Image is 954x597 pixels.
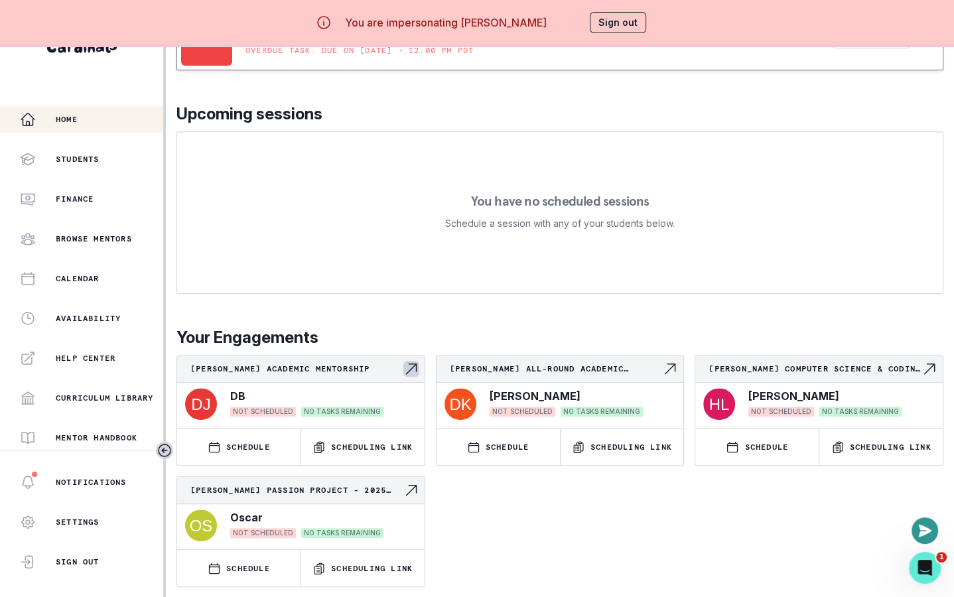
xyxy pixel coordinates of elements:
[490,407,555,417] span: NOT SCHEDULED
[230,407,296,417] span: NOT SCHEDULED
[176,326,943,350] p: Your Engagements
[437,429,560,465] button: SCHEDULE
[909,552,941,584] iframe: Intercom live chat
[703,388,735,420] img: svg
[561,429,684,465] button: Scheduling Link
[177,477,425,544] a: [PERSON_NAME] Passion Project - 2025 Financial Aid ProgramNavigate to engagement pageOscarNOT SCH...
[56,273,100,284] p: Calendar
[444,388,476,420] img: svg
[819,407,902,417] span: NO TASKS REMAINING
[230,509,263,525] p: Oscar
[403,361,419,377] svg: Navigate to engagement page
[819,429,943,465] button: Scheduling Link
[748,388,839,404] p: [PERSON_NAME]
[301,429,425,465] button: Scheduling Link
[185,509,217,541] img: svg
[450,364,663,374] p: [PERSON_NAME] All-Round Academic Mentorship
[56,194,94,204] p: Finance
[748,407,814,417] span: NOT SCHEDULED
[56,353,115,364] p: Help Center
[56,233,132,244] p: Browse Mentors
[56,557,100,567] p: Sign Out
[301,550,425,586] button: Scheduling Link
[486,442,529,452] p: SCHEDULE
[345,15,547,31] p: You are impersonating [PERSON_NAME]
[331,563,413,574] p: Scheduling Link
[56,517,100,527] p: Settings
[662,361,678,377] svg: Navigate to engagement page
[403,482,419,498] svg: Navigate to engagement page
[56,313,121,324] p: Availability
[470,194,649,208] p: You have no scheduled sessions
[230,388,245,404] p: DB
[176,102,943,126] p: Upcoming sessions
[437,356,684,423] a: [PERSON_NAME] All-Round Academic MentorshipNavigate to engagement page[PERSON_NAME]NOT SCHEDULEDN...
[590,442,672,452] p: Scheduling Link
[56,477,127,488] p: Notifications
[921,361,937,377] svg: Navigate to engagement page
[331,442,413,452] p: Scheduling Link
[190,485,403,496] p: [PERSON_NAME] Passion Project - 2025 Financial Aid Program
[177,550,301,586] button: SCHEDULE
[695,429,819,465] button: SCHEDULE
[301,528,383,538] span: NO TASKS REMAINING
[177,356,425,423] a: [PERSON_NAME] Academic MentorshipNavigate to engagement pageDBNOT SCHEDULEDNO TASKS REMAINING
[490,388,580,404] p: [PERSON_NAME]
[226,563,270,574] p: SCHEDULE
[590,12,646,33] button: Sign out
[245,45,474,56] p: Overdue task: Due on [DATE] • 12:00 PM PDT
[177,429,301,465] button: SCHEDULE
[56,393,154,403] p: Curriculum Library
[936,552,947,563] span: 1
[709,364,921,374] p: [PERSON_NAME] Computer Science & Coding 1-to-1-course
[56,114,78,125] p: Home
[190,364,403,374] p: [PERSON_NAME] Academic Mentorship
[56,154,100,165] p: Students
[744,442,788,452] p: SCHEDULE
[850,442,931,452] p: Scheduling Link
[695,356,943,423] a: [PERSON_NAME] Computer Science & Coding 1-to-1-courseNavigate to engagement page[PERSON_NAME]NOT ...
[226,442,270,452] p: SCHEDULE
[301,407,383,417] span: NO TASKS REMAINING
[230,528,296,538] span: NOT SCHEDULED
[156,442,173,459] button: Toggle sidebar
[56,432,137,443] p: Mentor Handbook
[445,216,675,232] p: Schedule a session with any of your students below.
[185,388,217,420] img: svg
[561,407,643,417] span: NO TASKS REMAINING
[912,517,938,544] button: Open or close messaging widget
